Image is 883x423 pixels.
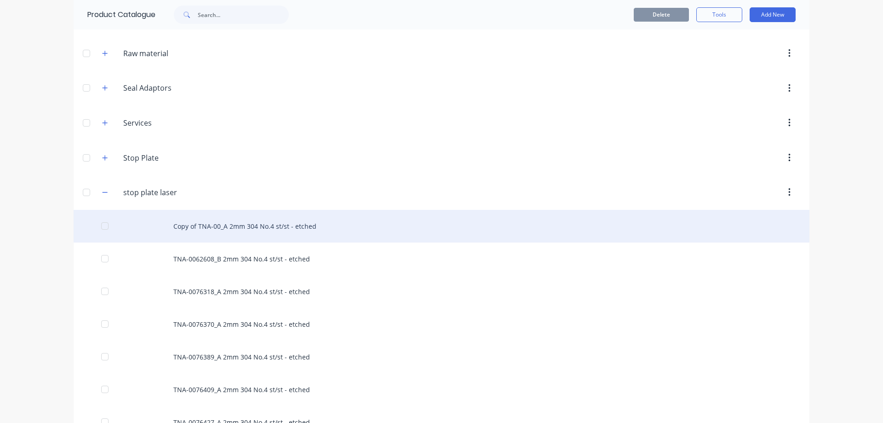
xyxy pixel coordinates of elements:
input: Search... [198,6,289,24]
div: TNA-0076318_A 2mm 304 No.4 st/st - etched [74,275,809,308]
input: Enter category name [123,82,232,93]
button: Add New [750,7,796,22]
div: Copy of TNA-00_A 2mm 304 No.4 st/st - etched [74,210,809,243]
input: Enter category name [123,48,232,59]
div: TNA-0076389_A 2mm 304 No.4 st/st - etched [74,341,809,373]
button: Tools [696,7,742,22]
div: TNA-0076370_A 2mm 304 No.4 st/st - etched [74,308,809,341]
div: TNA-0062608_B 2mm 304 No.4 st/st - etched [74,243,809,275]
input: Enter category name [123,187,232,198]
button: Delete [634,8,689,22]
div: TNA-0076409_A 2mm 304 No.4 st/st - etched [74,373,809,406]
input: Enter category name [123,152,232,163]
input: Enter category name [123,117,232,128]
